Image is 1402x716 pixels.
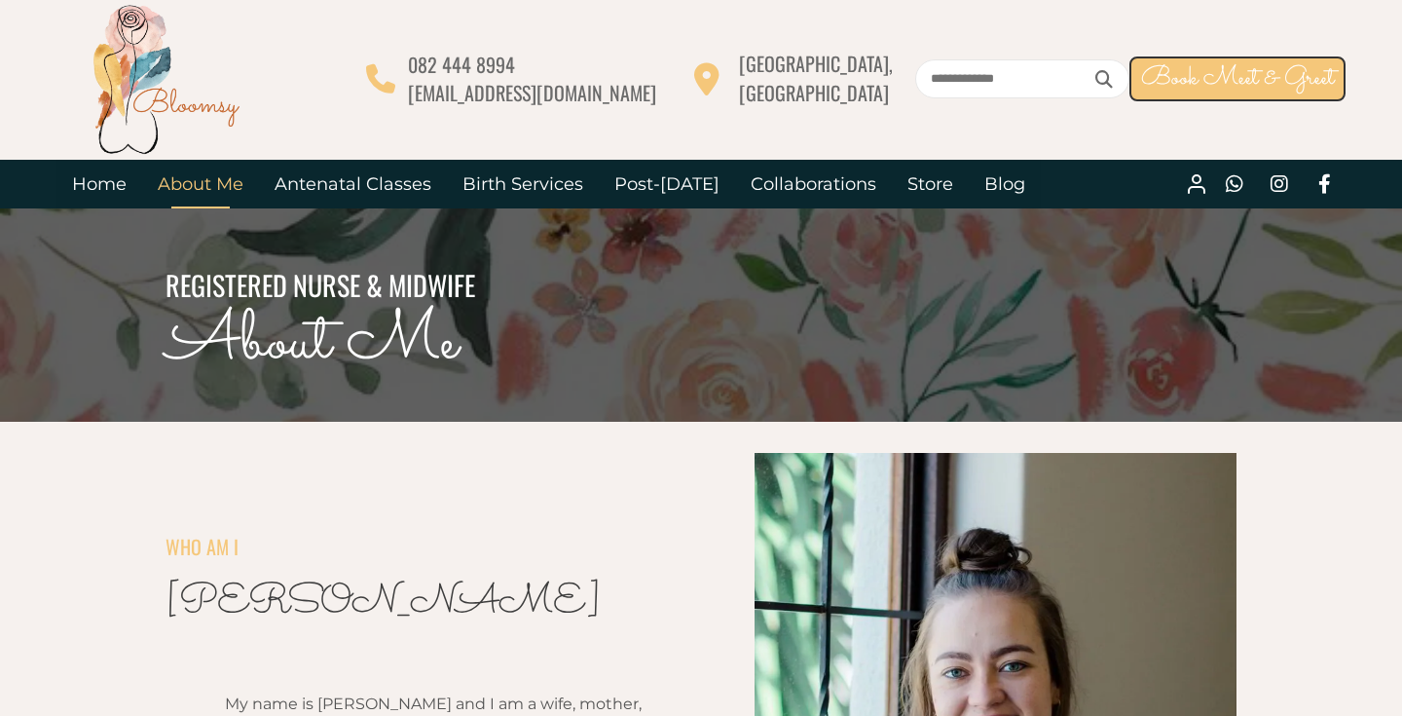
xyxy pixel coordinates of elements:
[892,160,969,208] a: Store
[166,292,458,395] span: About Me
[1129,57,1346,101] a: Book Meet & Greet
[166,574,601,633] span: [PERSON_NAME]
[88,1,243,157] img: Bloomsy
[56,160,142,208] a: Home
[1141,59,1334,97] span: Book Meet & Greet
[166,265,475,305] span: REGISTERED NURSE & MIDWIFE
[739,49,893,78] span: [GEOGRAPHIC_DATA],
[969,160,1041,208] a: Blog
[599,160,735,208] a: Post-[DATE]
[408,78,656,107] span: [EMAIL_ADDRESS][DOMAIN_NAME]
[739,78,889,107] span: [GEOGRAPHIC_DATA]
[447,160,599,208] a: Birth Services
[259,160,447,208] a: Antenatal Classes
[735,160,892,208] a: Collaborations
[166,532,239,561] span: WHO AM I
[142,160,259,208] a: About Me
[408,50,515,79] span: 082 444 8994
